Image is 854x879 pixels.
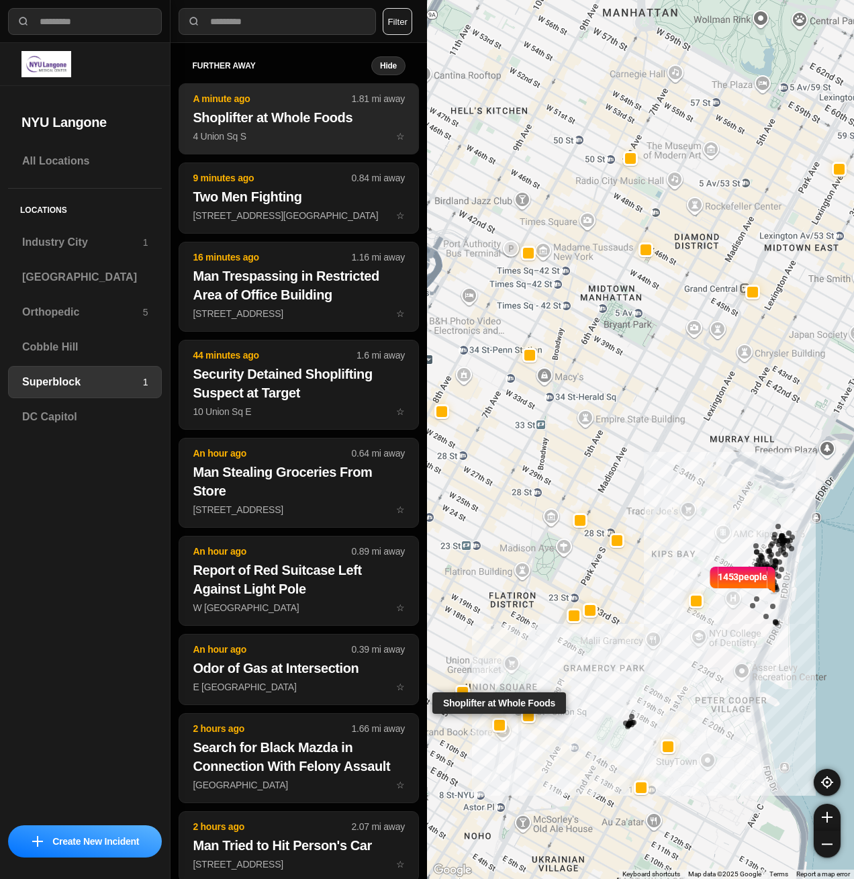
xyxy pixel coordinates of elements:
[22,339,148,355] h3: Cobble Hill
[179,308,419,319] a: 16 minutes ago1.16 mi awayMan Trespassing in Restricted Area of Office Building[STREET_ADDRESS]star
[688,870,761,878] span: Map data ©2025 Google
[396,602,405,613] span: star
[193,108,405,127] h2: Shoplifter at Whole Foods
[179,858,419,870] a: 2 hours ago2.07 mi awayMan Tried to Hit Person's Car[STREET_ADDRESS]star
[430,862,475,879] a: Open this area in Google Maps (opens a new window)
[352,722,405,735] p: 1.66 mi away
[179,504,419,515] a: An hour ago0.64 mi awayMan Stealing Groceries From Store[STREET_ADDRESS]star
[179,681,419,692] a: An hour ago0.39 mi awayOdor of Gas at IntersectionE [GEOGRAPHIC_DATA]star
[8,401,162,433] a: DC Capitol
[718,570,767,600] p: 1453 people
[193,722,351,735] p: 2 hours ago
[193,561,405,598] h2: Report of Red Suitcase Left Against Light Pole
[193,130,405,143] p: 4 Union Sq S
[179,83,419,154] button: A minute ago1.81 mi awayShoplifter at Whole Foods4 Union Sq Sstar
[767,565,777,594] img: notch
[708,565,718,594] img: notch
[143,306,148,319] p: 5
[193,447,351,460] p: An hour ago
[193,680,405,694] p: E [GEOGRAPHIC_DATA]
[193,267,405,304] h2: Man Trespassing in Restricted Area of Office Building
[352,171,405,185] p: 0.84 mi away
[21,51,71,77] img: logo
[193,349,357,362] p: 44 minutes ago
[179,713,419,803] button: 2 hours ago1.66 mi awaySearch for Black Mazda in Connection With Felony Assault[GEOGRAPHIC_DATA]star
[396,504,405,515] span: star
[396,406,405,417] span: star
[22,269,148,285] h3: [GEOGRAPHIC_DATA]
[8,145,162,177] a: All Locations
[193,858,405,871] p: [STREET_ADDRESS]
[8,226,162,259] a: Industry City1
[192,60,371,71] h5: further away
[143,236,148,249] p: 1
[22,374,143,390] h3: Superblock
[193,187,405,206] h2: Two Men Fighting
[352,447,405,460] p: 0.64 mi away
[193,250,351,264] p: 16 minutes ago
[8,366,162,398] a: Superblock1
[193,659,405,678] h2: Odor of Gas at Intersection
[193,820,351,833] p: 2 hours ago
[352,250,405,264] p: 1.16 mi away
[179,536,419,626] button: An hour ago0.89 mi awayReport of Red Suitcase Left Against Light PoleW [GEOGRAPHIC_DATA]star
[179,602,419,613] a: An hour ago0.89 mi awayReport of Red Suitcase Left Against Light PoleW [GEOGRAPHIC_DATA]star
[22,153,148,169] h3: All Locations
[22,234,143,250] h3: Industry City
[814,831,841,858] button: zoom-out
[822,812,833,823] img: zoom-in
[8,189,162,226] h5: Locations
[193,307,405,320] p: [STREET_ADDRESS]
[193,503,405,516] p: [STREET_ADDRESS]
[187,15,201,28] img: search
[22,304,143,320] h3: Orthopedic
[396,210,405,221] span: star
[193,365,405,402] h2: Security Detained Shoplifting Suspect at Target
[432,692,566,713] div: Shoplifter at Whole Foods
[8,825,162,858] button: iconCreate New Incident
[193,463,405,500] h2: Man Stealing Groceries From Store
[193,738,405,776] h2: Search for Black Mazda in Connection With Felony Assault
[179,242,419,332] button: 16 minutes ago1.16 mi awayMan Trespassing in Restricted Area of Office Building[STREET_ADDRESS]star
[179,406,419,417] a: 44 minutes ago1.6 mi awaySecurity Detained Shoplifting Suspect at Target10 Union Sq Estar
[193,778,405,792] p: [GEOGRAPHIC_DATA]
[796,870,850,878] a: Report a map error
[193,643,351,656] p: An hour ago
[179,779,419,790] a: 2 hours ago1.66 mi awaySearch for Black Mazda in Connection With Felony Assault[GEOGRAPHIC_DATA]star
[179,634,419,705] button: An hour ago0.39 mi awayOdor of Gas at IntersectionE [GEOGRAPHIC_DATA]star
[179,438,419,528] button: An hour ago0.64 mi awayMan Stealing Groceries From Store[STREET_ADDRESS]star
[622,870,680,879] button: Keyboard shortcuts
[193,545,351,558] p: An hour ago
[396,131,405,142] span: star
[143,375,148,389] p: 1
[396,780,405,790] span: star
[814,804,841,831] button: zoom-in
[193,405,405,418] p: 10 Union Sq E
[32,836,43,847] img: icon
[193,836,405,855] h2: Man Tried to Hit Person's Car
[769,870,788,878] a: Terms (opens in new tab)
[352,820,405,833] p: 2.07 mi away
[193,171,351,185] p: 9 minutes ago
[396,682,405,692] span: star
[821,776,833,788] img: recenter
[492,717,507,732] button: Shoplifter at Whole Foods
[179,163,419,234] button: 9 minutes ago0.84 mi awayTwo Men Fighting[STREET_ADDRESS][GEOGRAPHIC_DATA]star
[8,296,162,328] a: Orthopedic5
[8,261,162,293] a: [GEOGRAPHIC_DATA]
[383,8,412,35] button: Filter
[430,862,475,879] img: Google
[17,15,30,28] img: search
[21,113,148,132] h2: NYU Langone
[396,308,405,319] span: star
[371,56,406,75] button: Hide
[380,60,397,71] small: Hide
[52,835,139,848] p: Create New Incident
[22,409,148,425] h3: DC Capitol
[193,601,405,614] p: W [GEOGRAPHIC_DATA]
[193,209,405,222] p: [STREET_ADDRESS][GEOGRAPHIC_DATA]
[179,130,419,142] a: A minute ago1.81 mi awayShoplifter at Whole Foods4 Union Sq Sstar
[814,769,841,796] button: recenter
[179,210,419,221] a: 9 minutes ago0.84 mi awayTwo Men Fighting[STREET_ADDRESS][GEOGRAPHIC_DATA]star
